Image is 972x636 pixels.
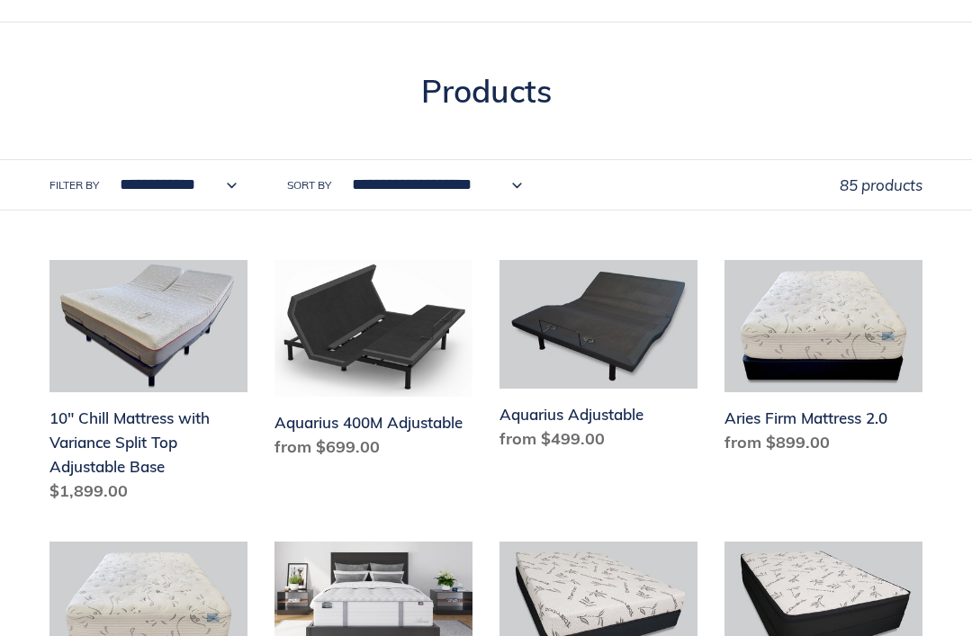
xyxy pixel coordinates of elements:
[274,260,472,465] a: Aquarius 400M Adjustable
[49,260,247,510] a: 10" Chill Mattress with Variance Split Top Adjustable Base
[287,177,331,193] label: Sort by
[499,260,697,458] a: Aquarius Adjustable
[724,260,922,461] a: Aries Firm Mattress 2.0
[49,177,99,193] label: Filter by
[840,175,922,194] span: 85 products
[421,71,552,111] span: Products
